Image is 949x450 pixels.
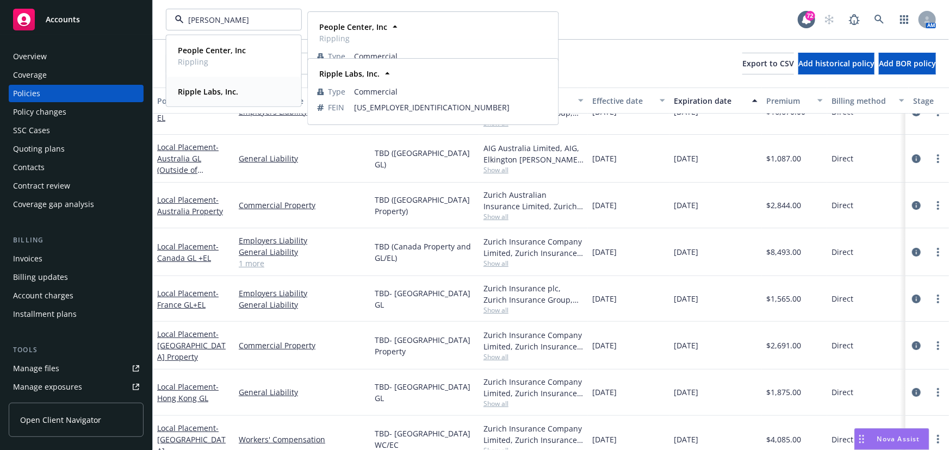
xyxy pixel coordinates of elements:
[832,386,853,398] span: Direct
[9,122,144,139] a: SSC Cases
[239,235,366,246] a: Employers Liability
[375,287,475,310] span: TBD- [GEOGRAPHIC_DATA] GL
[932,246,945,259] a: more
[592,95,653,107] div: Effective date
[9,345,144,355] div: Tools
[932,292,945,305] a: more
[375,381,475,404] span: TBD- [GEOGRAPHIC_DATA] GL
[9,140,144,158] a: Quoting plans
[910,339,923,352] a: circleInformation
[818,9,840,30] a: Start snowing
[766,199,801,211] span: $2,844.00
[674,199,698,211] span: [DATE]
[483,189,584,212] div: Zurich Australian Insurance Limited, Zurich Insurance Group, Elkington [PERSON_NAME] [PERSON_NAME...
[157,195,223,216] span: - Australia Property
[157,382,219,403] span: - Hong Kong GL
[157,241,219,263] a: Local Placement
[798,58,874,68] span: Add historical policy
[766,246,801,258] span: $8,493.00
[354,86,549,97] span: Commercial
[766,386,801,398] span: $1,875.00
[832,153,853,164] span: Direct
[913,95,947,107] div: Stage
[9,103,144,121] a: Policy changes
[832,293,853,304] span: Direct
[239,287,366,299] a: Employers Liability
[46,15,80,24] span: Accounts
[483,329,584,352] div: Zurich Insurance Company Limited, Zurich Insurance Group, Worldwide Insurance Services Enterprise...
[766,153,801,164] span: $1,087.00
[9,287,144,304] a: Account charges
[9,177,144,195] a: Contract review
[9,159,144,176] a: Contacts
[239,386,366,398] a: General Liability
[766,434,801,445] span: $4,085.00
[239,246,366,258] a: General Liability
[879,53,936,74] button: Add BOR policy
[592,199,617,211] span: [DATE]
[877,434,920,443] span: Nova Assist
[13,287,73,304] div: Account charges
[9,4,144,35] a: Accounts
[483,399,584,408] span: Show all
[13,103,66,121] div: Policy changes
[674,340,698,351] span: [DATE]
[832,199,853,211] span: Direct
[932,339,945,352] a: more
[157,101,229,123] span: - UK EL
[13,122,50,139] div: SSC Cases
[742,58,794,68] span: Export to CSV
[157,142,226,198] a: Local Placement
[239,299,366,310] a: General Liability
[239,258,366,269] a: 1 more
[483,212,584,221] span: Show all
[13,268,68,286] div: Billing updates
[843,9,865,30] a: Report a Bug
[483,165,584,174] span: Show all
[157,382,219,403] a: Local Placement
[13,360,59,377] div: Manage files
[483,283,584,305] div: Zurich Insurance plc, Zurich Insurance Group, Verlingue Limited
[592,246,617,258] span: [DATE]
[832,95,892,107] div: Billing method
[375,241,475,264] span: TBD (Canada Property and GL/EL)
[483,305,584,315] span: Show all
[239,340,366,351] a: Commercial Property
[932,152,945,165] a: more
[9,235,144,246] div: Billing
[13,196,94,213] div: Coverage gap analysis
[239,434,366,445] a: Workers' Compensation
[805,11,815,21] div: 72
[13,140,65,158] div: Quoting plans
[674,293,698,304] span: [DATE]
[674,386,698,398] span: [DATE]
[855,429,869,449] div: Drag to move
[879,58,936,68] span: Add BOR policy
[178,45,246,55] strong: People Center, Inc
[9,268,144,286] a: Billing updates
[832,340,853,351] span: Direct
[328,51,345,62] span: Type
[178,56,246,67] span: Rippling
[910,152,923,165] a: circleInformation
[20,414,101,426] span: Open Client Navigator
[9,85,144,102] a: Policies
[184,14,280,26] input: Filter by keyword
[869,9,890,30] a: Search
[375,194,475,217] span: TBD ([GEOGRAPHIC_DATA] Property)
[13,378,82,396] div: Manage exposures
[9,66,144,84] a: Coverage
[910,199,923,212] a: circleInformation
[832,246,853,258] span: Direct
[766,95,811,107] div: Premium
[674,95,746,107] div: Expiration date
[910,246,923,259] a: circleInformation
[483,236,584,259] div: Zurich Insurance Company Limited, Zurich Insurance Group, Purves [PERSON_NAME] Limited
[674,434,698,445] span: [DATE]
[832,434,853,445] span: Direct
[483,142,584,165] div: AIG Australia Limited, AIG, Elkington [PERSON_NAME] [PERSON_NAME] Insurance Brokers Pty Ltd (EBM)
[328,102,344,113] span: FEIN
[328,86,345,97] span: Type
[157,288,219,310] span: - France GL+EL
[375,147,475,170] span: TBD ([GEOGRAPHIC_DATA] GL)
